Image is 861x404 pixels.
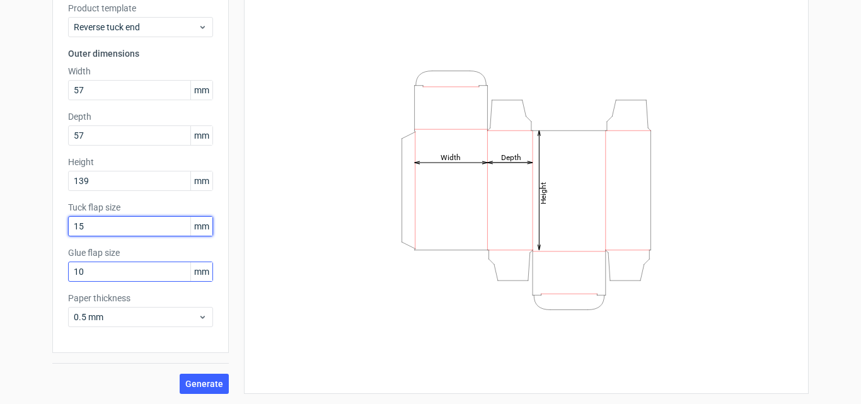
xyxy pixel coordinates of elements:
tspan: Width [441,153,461,161]
span: mm [190,217,212,236]
label: Glue flap size [68,246,213,259]
span: Reverse tuck end [74,21,198,33]
span: Generate [185,379,223,388]
label: Height [68,156,213,168]
span: mm [190,171,212,190]
label: Width [68,65,213,78]
label: Paper thickness [68,292,213,304]
h3: Outer dimensions [68,47,213,60]
label: Depth [68,110,213,123]
button: Generate [180,374,229,394]
span: mm [190,81,212,100]
label: Tuck flap size [68,201,213,214]
tspan: Height [539,182,548,204]
label: Product template [68,2,213,14]
span: 0.5 mm [74,311,198,323]
span: mm [190,126,212,145]
span: mm [190,262,212,281]
tspan: Depth [501,153,521,161]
